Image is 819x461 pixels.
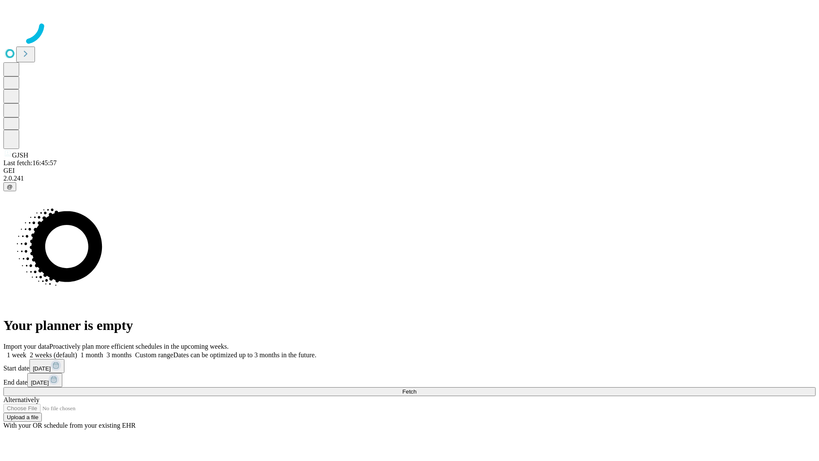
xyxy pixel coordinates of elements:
[49,343,229,350] span: Proactively plan more efficient schedules in the upcoming weeks.
[107,351,132,359] span: 3 months
[3,396,39,403] span: Alternatively
[3,422,136,429] span: With your OR schedule from your existing EHR
[135,351,173,359] span: Custom range
[3,175,816,182] div: 2.0.241
[29,359,64,373] button: [DATE]
[3,387,816,396] button: Fetch
[3,359,816,373] div: Start date
[33,365,51,372] span: [DATE]
[31,379,49,386] span: [DATE]
[3,343,49,350] span: Import your data
[173,351,316,359] span: Dates can be optimized up to 3 months in the future.
[3,182,16,191] button: @
[3,413,42,422] button: Upload a file
[27,373,62,387] button: [DATE]
[3,373,816,387] div: End date
[7,351,26,359] span: 1 week
[3,167,816,175] div: GEI
[3,159,57,166] span: Last fetch: 16:45:57
[402,388,416,395] span: Fetch
[30,351,77,359] span: 2 weeks (default)
[3,318,816,333] h1: Your planner is empty
[7,184,13,190] span: @
[81,351,103,359] span: 1 month
[12,152,28,159] span: GJSH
